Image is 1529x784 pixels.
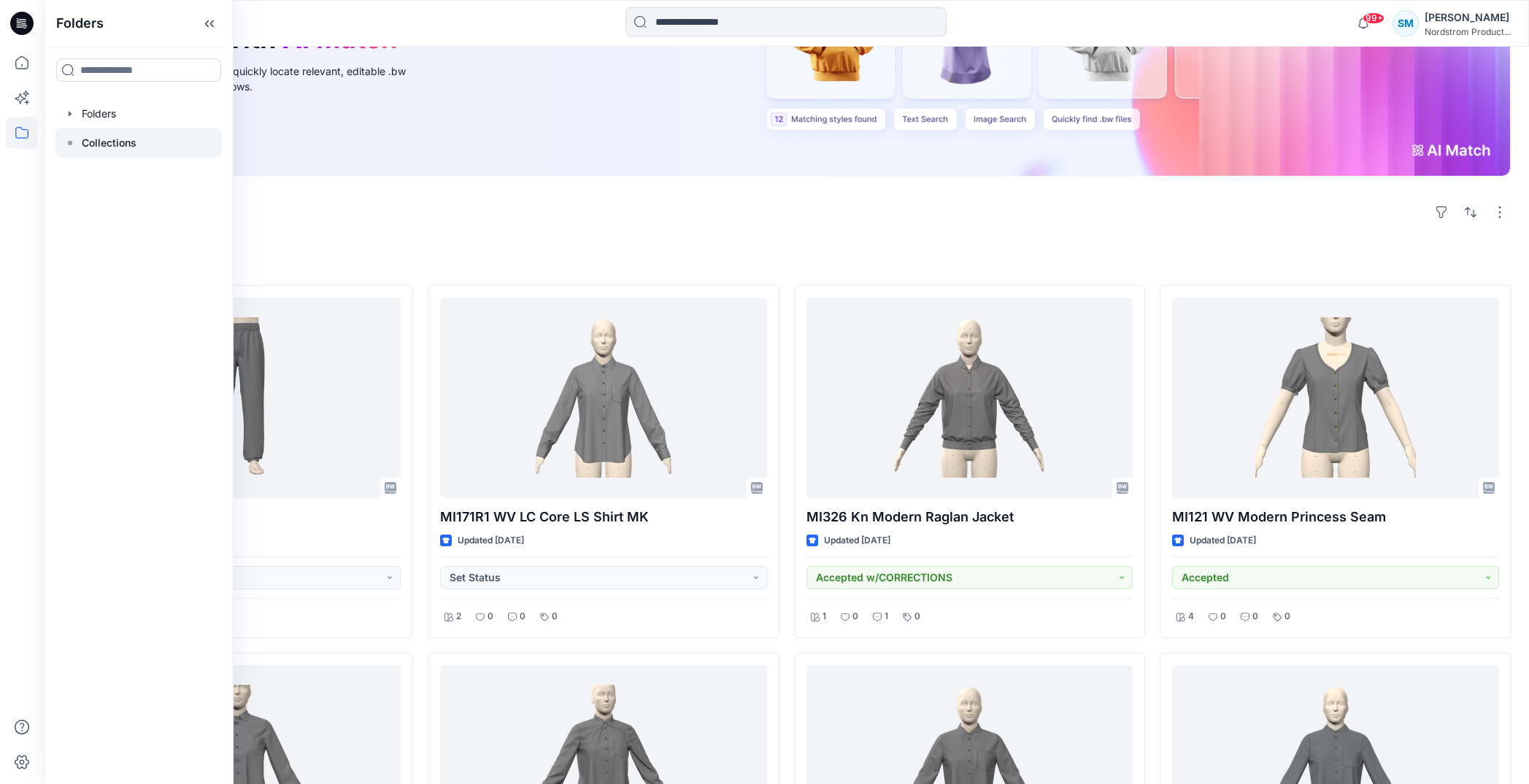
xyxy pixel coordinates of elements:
[98,63,426,94] div: Use text or image search to quickly locate relevant, editable .bw files for faster design workflows.
[885,609,888,624] p: 1
[282,23,397,55] span: AI Match
[1393,10,1419,36] div: SM
[806,507,1133,527] p: MI326 Kn Modern Raglan Jacket
[1220,609,1226,624] p: 0
[440,507,767,527] p: MI171R1 WV LC Core LS Shirt MK
[852,609,858,624] p: 0
[74,507,401,527] p: BP519661MN
[1188,609,1194,624] p: 4
[520,609,525,624] p: 0
[74,298,401,498] a: BP519661MN
[1285,609,1290,624] p: 0
[488,609,493,624] p: 0
[456,609,461,624] p: 2
[552,609,558,624] p: 0
[1425,9,1511,26] div: [PERSON_NAME]
[1172,298,1499,498] a: MI121 WV Modern Princess Seam
[806,298,1133,498] a: MI326 Kn Modern Raglan Jacket
[440,298,767,498] a: MI171R1 WV LC Core LS Shirt MK
[1363,12,1384,24] span: 99+
[82,134,136,152] p: Collections
[1190,533,1256,548] p: Updated [DATE]
[823,609,826,624] p: 1
[824,533,890,548] p: Updated [DATE]
[1172,507,1499,527] p: MI121 WV Modern Princess Seam
[914,609,920,624] p: 0
[61,253,1511,271] h4: Styles
[1252,609,1258,624] p: 0
[458,533,524,548] p: Updated [DATE]
[1425,26,1511,37] div: Nordstrom Product...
